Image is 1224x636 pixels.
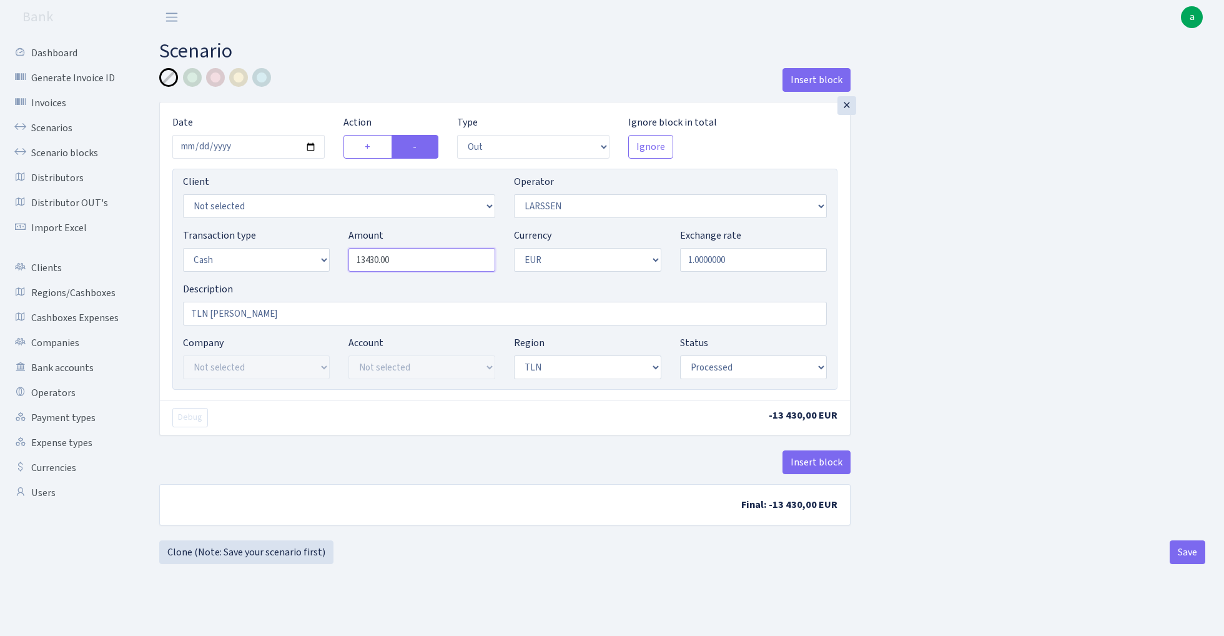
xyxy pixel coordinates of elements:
[6,91,131,116] a: Invoices
[6,306,131,330] a: Cashboxes Expenses
[343,135,392,159] label: +
[6,430,131,455] a: Expense types
[6,66,131,91] a: Generate Invoice ID
[514,228,551,243] label: Currency
[172,115,193,130] label: Date
[6,405,131,430] a: Payment types
[159,37,232,66] span: Scenario
[1170,540,1205,564] button: Save
[183,228,256,243] label: Transaction type
[6,330,131,355] a: Companies
[628,135,673,159] button: Ignore
[628,115,717,130] label: Ignore block in total
[1181,6,1203,28] a: a
[6,41,131,66] a: Dashboard
[183,335,224,350] label: Company
[348,335,383,350] label: Account
[6,166,131,191] a: Distributors
[6,216,131,241] a: Import Excel
[6,455,131,480] a: Currencies
[159,540,333,564] a: Clone (Note: Save your scenario first)
[769,409,837,422] span: -13 430,00 EUR
[457,115,478,130] label: Type
[183,282,233,297] label: Description
[680,228,741,243] label: Exchange rate
[514,335,545,350] label: Region
[6,380,131,405] a: Operators
[514,174,554,189] label: Operator
[348,228,383,243] label: Amount
[6,191,131,216] a: Distributor OUT's
[156,7,187,27] button: Toggle navigation
[6,256,131,281] a: Clients
[741,498,837,512] span: Final: -13 430,00 EUR
[6,355,131,380] a: Bank accounts
[782,450,851,474] button: Insert block
[837,96,856,115] div: ×
[392,135,438,159] label: -
[6,141,131,166] a: Scenario blocks
[6,116,131,141] a: Scenarios
[343,115,372,130] label: Action
[680,335,708,350] label: Status
[6,480,131,505] a: Users
[782,68,851,92] button: Insert block
[183,174,209,189] label: Client
[6,281,131,306] a: Regions/Cashboxes
[172,408,208,427] button: Debug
